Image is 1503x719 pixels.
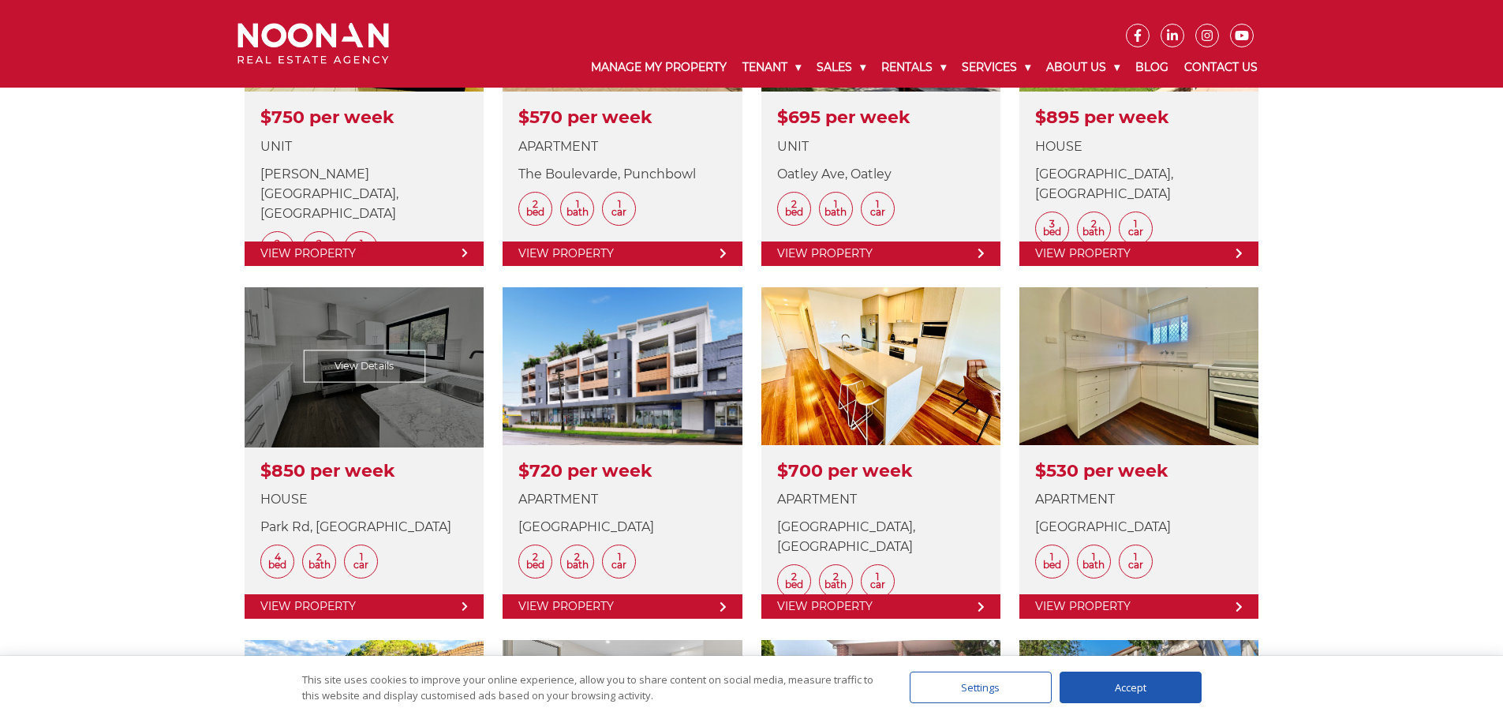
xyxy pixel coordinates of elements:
a: Tenant [735,47,809,88]
a: Blog [1127,47,1176,88]
img: Noonan Real Estate Agency [237,23,389,65]
a: Sales [809,47,873,88]
div: Accept [1060,672,1202,703]
a: Manage My Property [583,47,735,88]
a: Rentals [873,47,954,88]
a: About Us [1038,47,1127,88]
a: Services [954,47,1038,88]
div: Settings [910,672,1052,703]
a: Contact Us [1176,47,1266,88]
div: This site uses cookies to improve your online experience, allow you to share content on social me... [302,672,878,703]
